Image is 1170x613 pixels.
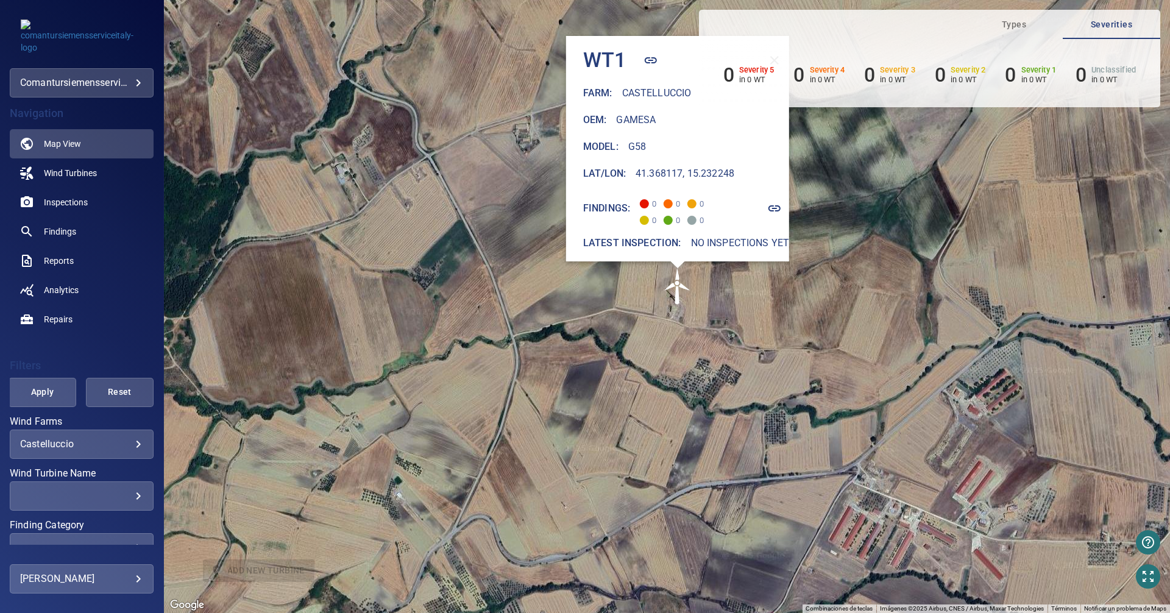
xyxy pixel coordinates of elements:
a: map active [10,129,154,158]
span: Findings [44,225,76,238]
div: comantursiemensserviceitaly [20,73,143,93]
span: Wind Turbines [44,167,97,179]
span: 0 [640,208,660,225]
gmp-advanced-marker: WT1 [659,268,696,305]
p: in 0 WT [1021,75,1057,84]
span: 0 [664,192,684,208]
span: Reports [44,255,74,267]
span: Analytics [44,284,79,296]
h6: No inspections yet [691,235,790,252]
label: Wind Turbine Name [10,469,154,478]
a: Términos [1051,605,1077,612]
span: 0 [664,208,684,225]
h6: 0 [935,63,946,87]
h4: Filters [10,360,154,372]
a: reports noActive [10,246,154,275]
h6: 0 [864,63,875,87]
h4: WT1 [583,48,626,73]
a: inspections noActive [10,188,154,217]
span: Severity 3 [688,199,697,208]
h6: Severity 5 [739,66,775,74]
h6: Model : [583,138,619,155]
li: Severity 5 [723,63,775,87]
span: Imágenes ©2025 Airbus, CNES / Airbus, Maxar Technologies [880,605,1044,612]
span: Types [973,17,1055,32]
img: comantursiemensserviceitaly-logo [21,19,143,54]
h6: 0 [723,63,734,87]
div: Castelluccio [20,438,143,450]
h6: Severity 1 [1021,66,1057,74]
h6: Severity 2 [951,66,986,74]
div: comantursiemensserviceitaly [10,68,154,97]
span: 0 [688,192,707,208]
div: Wind Farms [10,430,154,459]
span: Severity Unclassified [688,216,697,225]
li: Severity 2 [935,63,986,87]
h6: 0 [793,63,804,87]
p: in 0 WT [739,75,775,84]
div: [PERSON_NAME] [20,569,143,589]
h6: Latest inspection: [583,235,681,252]
span: Severity 5 [640,199,650,208]
a: Abre esta zona en Google Maps (se abre en una nueva ventana) [167,597,207,613]
li: Severity 3 [864,63,915,87]
span: Apply [24,384,61,400]
button: Combinaciones de teclas [806,604,873,613]
span: Severity 2 [640,216,650,225]
span: Inspections [44,196,88,208]
span: Map View [44,138,81,150]
p: in 0 WT [880,75,915,84]
span: Reset [101,384,138,400]
div: Wind Turbine Name [10,481,154,511]
h6: 0 [1076,63,1087,87]
span: 0 [640,192,660,208]
img: Google [167,597,207,613]
h6: Oem : [583,112,607,129]
label: Finding Category [10,520,154,530]
button: Reset [86,378,154,407]
span: Severity 1 [664,216,673,225]
a: findings noActive [10,217,154,246]
img: windFarmIcon.svg [659,268,696,305]
a: repairs noActive [10,305,154,334]
h6: Severity 4 [810,66,845,74]
a: windturbines noActive [10,158,154,188]
label: Wind Farms [10,417,154,427]
p: in 0 WT [951,75,986,84]
p: in 0 WT [1091,75,1136,84]
h6: Gamesa [617,112,656,129]
span: 0 [688,208,707,225]
p: in 0 WT [810,75,845,84]
a: analytics noActive [10,275,154,305]
h4: Navigation [10,107,154,119]
h6: Severity 3 [880,66,915,74]
h6: Lat/Lon : [583,165,626,182]
button: Apply [9,378,76,407]
span: Severity 4 [664,199,673,208]
h6: 41.368117, 15.232248 [636,165,734,182]
h6: 0 [1005,63,1016,87]
li: Severity 1 [1005,63,1056,87]
h6: Farm : [583,85,612,102]
span: Repairs [44,313,73,325]
span: Severities [1070,17,1153,32]
h6: Unclassified [1091,66,1136,74]
h6: Castelluccio [622,85,692,102]
div: Finding Category [10,533,154,562]
a: Notificar un problema de Maps [1084,605,1166,612]
h6: Findings: [583,200,630,217]
h6: G58 [628,138,646,155]
li: Severity 4 [793,63,845,87]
